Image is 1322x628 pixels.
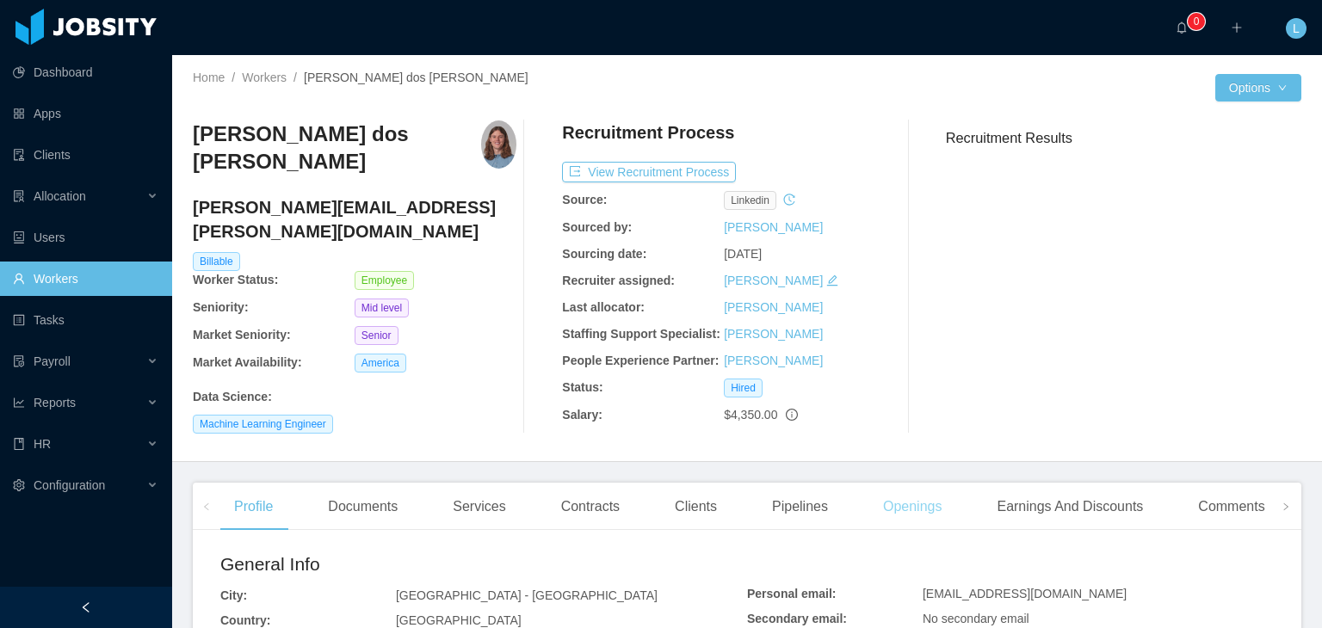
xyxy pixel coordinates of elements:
[13,55,158,89] a: icon: pie-chartDashboard
[13,479,25,491] i: icon: setting
[562,120,734,145] h4: Recruitment Process
[747,612,847,625] b: Secondary email:
[34,189,86,203] span: Allocation
[923,587,1127,600] span: [EMAIL_ADDRESS][DOMAIN_NAME]
[13,303,158,337] a: icon: profileTasks
[34,437,51,451] span: HR
[724,220,823,234] a: [PERSON_NAME]
[304,71,528,84] span: [PERSON_NAME] dos [PERSON_NAME]
[1293,18,1300,39] span: L
[34,354,71,368] span: Payroll
[396,613,522,627] span: [GEOGRAPHIC_DATA]
[1176,22,1188,34] i: icon: bell
[13,438,25,450] i: icon: book
[1184,483,1278,531] div: Comments
[439,483,519,531] div: Services
[193,328,291,342] b: Market Seniority:
[34,396,76,409] span: Reports
[1231,22,1243,34] i: icon: plus
[562,162,736,182] button: icon: exportView Recruitment Process
[193,300,249,314] b: Seniority:
[747,587,837,600] b: Personal email:
[220,588,247,602] b: City:
[724,274,823,287] a: [PERSON_NAME]
[724,327,823,341] a: [PERSON_NAME]
[562,300,645,314] b: Last allocator:
[293,71,297,84] span: /
[193,195,516,243] h4: [PERSON_NAME][EMAIL_ADDRESS][PERSON_NAME][DOMAIN_NAME]
[562,165,736,179] a: icon: exportView Recruitment Process
[562,274,675,287] b: Recruiter assigned:
[783,194,795,206] i: icon: history
[562,327,720,341] b: Staffing Support Specialist:
[232,71,235,84] span: /
[1188,13,1205,30] sup: 0
[202,502,211,511] i: icon: left
[13,355,25,367] i: icon: file-protect
[869,483,956,531] div: Openings
[193,71,225,84] a: Home
[242,71,287,84] a: Workers
[13,220,158,255] a: icon: robotUsers
[724,247,762,261] span: [DATE]
[13,190,25,202] i: icon: solution
[562,247,646,261] b: Sourcing date:
[355,299,409,317] span: Mid level
[562,220,632,234] b: Sourced by:
[1215,74,1301,102] button: Optionsicon: down
[562,408,602,422] b: Salary:
[661,483,731,531] div: Clients
[13,96,158,131] a: icon: appstoreApps
[193,252,240,271] span: Billable
[562,354,719,367] b: People Experience Partner:
[355,326,398,345] span: Senior
[481,120,516,169] img: f369d90d-0e1c-4d25-8d5a-a7b54dd06705_664ce6a784409-400w.png
[220,483,287,531] div: Profile
[34,478,105,492] span: Configuration
[193,273,278,286] b: Worker Status:
[13,397,25,409] i: icon: line-chart
[355,354,406,372] span: America
[193,120,481,176] h3: [PERSON_NAME] dos [PERSON_NAME]
[547,483,633,531] div: Contracts
[1282,502,1290,511] i: icon: right
[724,379,763,397] span: Hired
[923,612,1029,625] span: No secondary email
[724,354,823,367] a: [PERSON_NAME]
[193,355,302,369] b: Market Availability:
[193,390,272,403] b: Data Science :
[193,415,333,434] span: Machine Learning Engineer
[724,408,777,422] span: $4,350.00
[758,483,842,531] div: Pipelines
[13,262,158,296] a: icon: userWorkers
[724,191,776,210] span: linkedin
[220,551,747,578] h2: General Info
[724,300,823,314] a: [PERSON_NAME]
[355,271,414,290] span: Employee
[786,409,798,421] span: info-circle
[826,274,838,286] i: icon: edit
[220,613,270,627] b: Country:
[562,193,607,206] b: Source:
[13,138,158,172] a: icon: auditClients
[314,483,411,531] div: Documents
[562,380,602,394] b: Status:
[396,588,658,602] span: [GEOGRAPHIC_DATA] - [GEOGRAPHIC_DATA]
[946,127,1301,149] h3: Recruitment Results
[983,483,1157,531] div: Earnings And Discounts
